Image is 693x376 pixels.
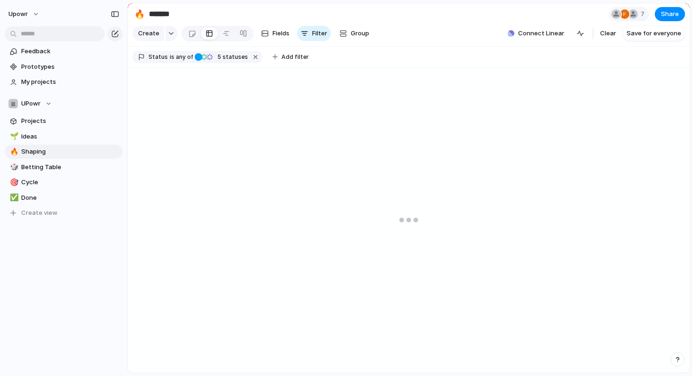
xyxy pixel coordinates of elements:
[5,44,123,58] a: Feedback
[600,29,616,38] span: Clear
[504,26,568,41] button: Connect Linear
[335,26,374,41] button: Group
[10,177,16,188] div: 🎯
[661,9,679,19] span: Share
[5,191,123,205] a: ✅Done
[170,53,174,61] span: is
[8,147,18,156] button: 🔥
[168,52,195,62] button: isany of
[5,60,123,74] a: Prototypes
[641,9,647,19] span: 7
[214,53,223,60] span: 5
[8,9,28,19] span: upowr
[4,7,44,22] button: upowr
[10,192,16,203] div: ✅
[21,147,119,156] span: Shaping
[132,26,164,41] button: Create
[281,53,309,61] span: Add filter
[272,29,289,38] span: Fields
[21,116,119,126] span: Projects
[8,193,18,203] button: ✅
[148,53,168,61] span: Status
[10,131,16,142] div: 🌱
[10,147,16,157] div: 🔥
[21,62,119,72] span: Prototypes
[5,114,123,128] a: Projects
[655,7,685,21] button: Share
[214,53,248,61] span: statuses
[257,26,293,41] button: Fields
[5,160,123,174] a: 🎲Betting Table
[21,99,41,108] span: UPowr
[5,145,123,159] a: 🔥Shaping
[21,47,119,56] span: Feedback
[21,132,119,141] span: Ideas
[351,29,369,38] span: Group
[174,53,193,61] span: any of
[21,163,119,172] span: Betting Table
[8,132,18,141] button: 🌱
[132,7,147,22] button: 🔥
[297,26,331,41] button: Filter
[596,26,620,41] button: Clear
[5,97,123,111] button: UPowr
[623,26,685,41] button: Save for everyone
[134,8,145,20] div: 🔥
[8,178,18,187] button: 🎯
[8,163,18,172] button: 🎲
[5,206,123,220] button: Create view
[21,193,119,203] span: Done
[138,29,159,38] span: Create
[312,29,327,38] span: Filter
[21,208,58,218] span: Create view
[194,52,250,62] button: 5 statuses
[518,29,564,38] span: Connect Linear
[10,162,16,172] div: 🎲
[5,130,123,144] a: 🌱Ideas
[21,178,119,187] span: Cycle
[5,175,123,189] a: 🎯Cycle
[267,50,314,64] button: Add filter
[21,77,119,87] span: My projects
[5,75,123,89] a: My projects
[627,29,681,38] span: Save for everyone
